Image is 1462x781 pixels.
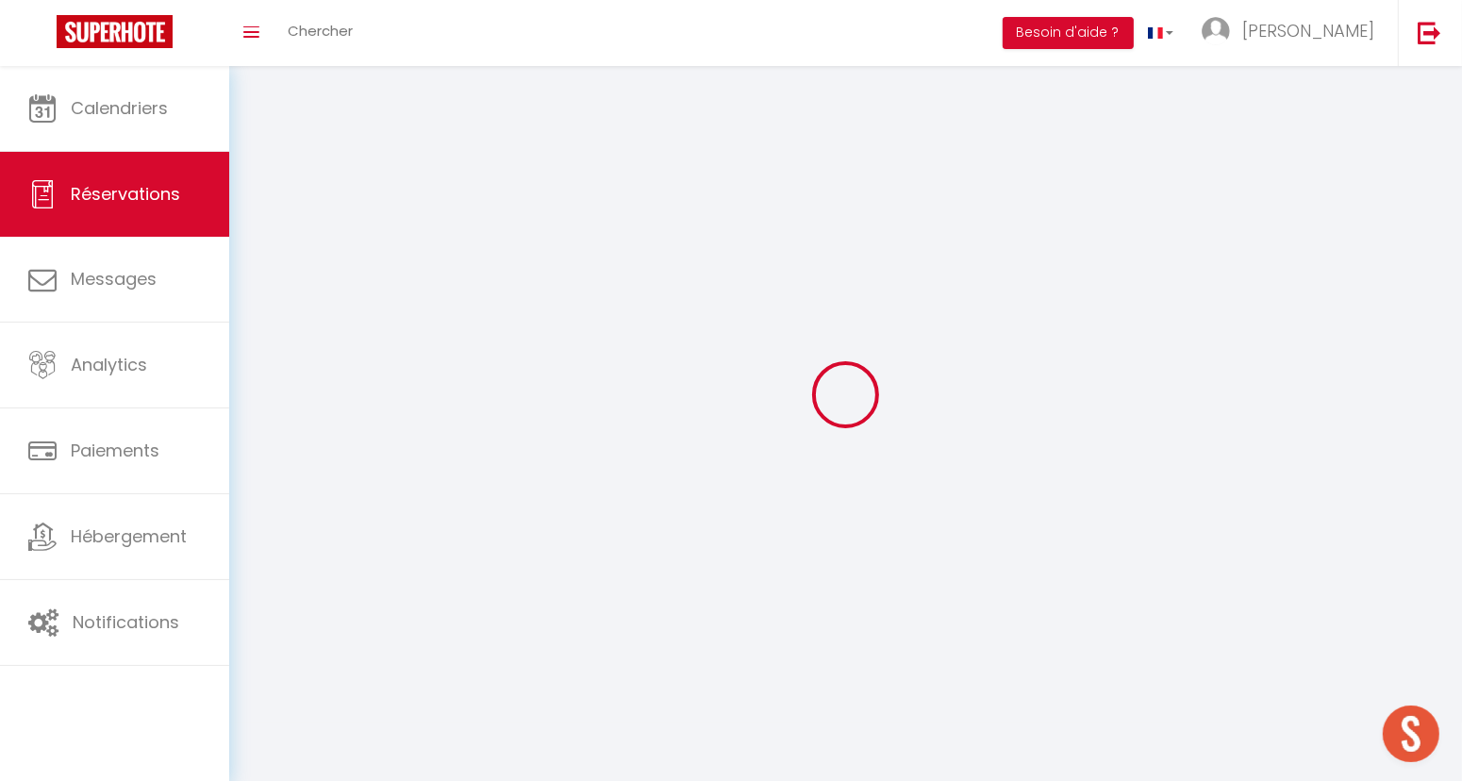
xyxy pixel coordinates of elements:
[71,353,147,376] span: Analytics
[73,610,179,634] span: Notifications
[71,96,168,120] span: Calendriers
[288,21,353,41] span: Chercher
[71,524,187,548] span: Hébergement
[1383,706,1439,762] div: Ouvrir le chat
[57,15,173,48] img: Super Booking
[1242,19,1374,42] span: [PERSON_NAME]
[1418,21,1441,44] img: logout
[71,439,159,462] span: Paiements
[71,267,157,291] span: Messages
[1202,17,1230,45] img: ...
[1003,17,1134,49] button: Besoin d'aide ?
[71,182,180,206] span: Réservations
